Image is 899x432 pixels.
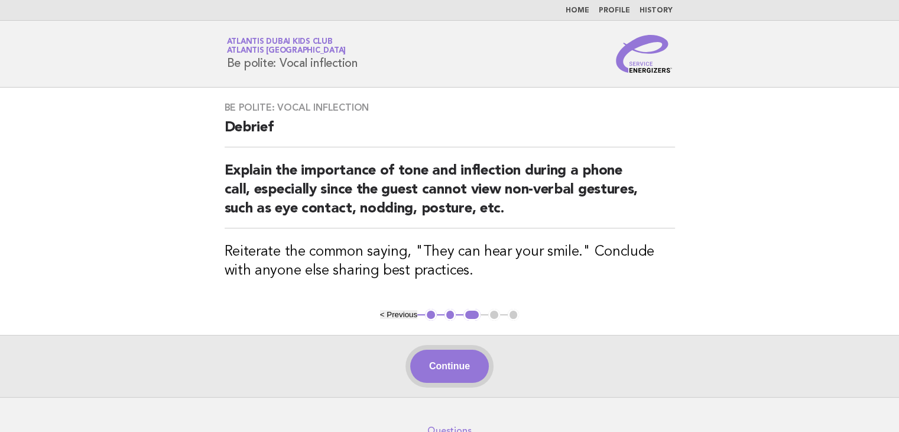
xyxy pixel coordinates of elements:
[463,309,481,321] button: 3
[225,118,675,147] h2: Debrief
[444,309,456,321] button: 2
[640,7,673,14] a: History
[227,47,346,55] span: Atlantis [GEOGRAPHIC_DATA]
[225,243,675,281] h3: Reiterate the common saying, "They can hear your smile." Conclude with anyone else sharing best p...
[566,7,589,14] a: Home
[599,7,630,14] a: Profile
[227,38,346,54] a: Atlantis Dubai Kids ClubAtlantis [GEOGRAPHIC_DATA]
[616,35,673,73] img: Service Energizers
[225,162,675,228] h2: Explain the importance of tone and inflection during a phone call, especially since the guest can...
[380,310,417,319] button: < Previous
[410,350,489,383] button: Continue
[225,102,675,114] h3: Be polite: Vocal inflection
[425,309,437,321] button: 1
[227,38,358,69] h1: Be polite: Vocal inflection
